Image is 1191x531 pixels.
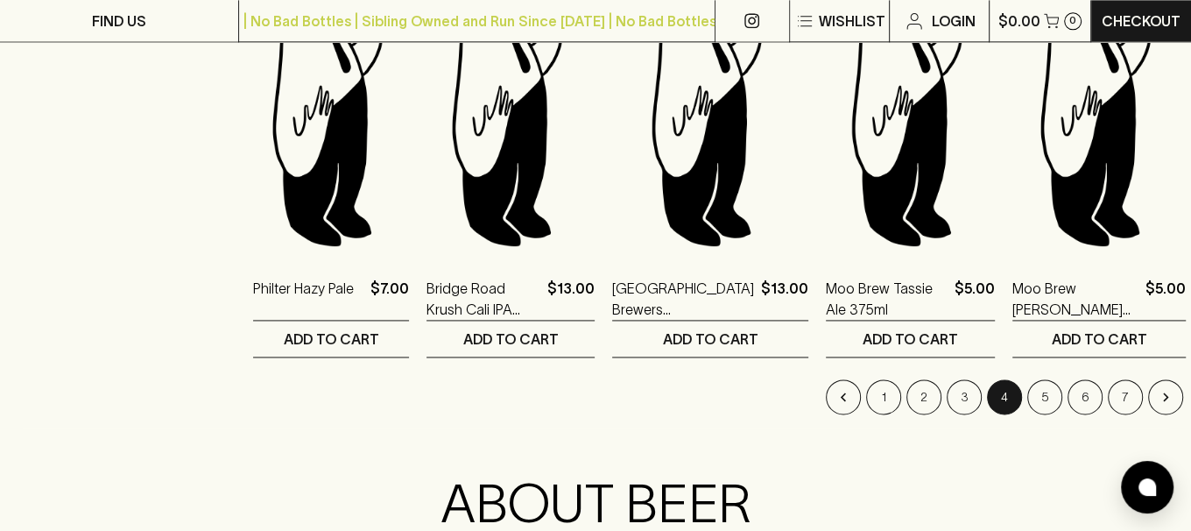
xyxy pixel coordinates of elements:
[253,379,1186,414] nav: pagination navigation
[826,278,948,320] a: Moo Brew Tassie Ale 375ml
[761,278,808,320] p: $13.00
[826,321,995,357] button: ADD TO CART
[866,379,901,414] button: Go to page 1
[1012,278,1138,320] a: Moo Brew [PERSON_NAME] 375ml
[998,11,1040,32] p: $0.00
[863,329,958,350] p: ADD TO CART
[1145,278,1186,320] p: $5.00
[1068,379,1103,414] button: Go to page 6
[947,379,982,414] button: Go to page 3
[92,11,146,32] p: FIND US
[1102,11,1180,32] p: Checkout
[955,278,995,320] p: $5.00
[1052,329,1147,350] p: ADD TO CART
[1138,478,1156,496] img: bubble-icon
[1069,16,1076,25] p: 0
[463,329,559,350] p: ADD TO CART
[906,379,941,414] button: Go to page 2
[426,321,595,357] button: ADD TO CART
[1027,379,1062,414] button: Go to page 5
[547,278,595,320] p: $13.00
[253,321,409,357] button: ADD TO CART
[253,278,354,320] a: Philter Hazy Pale
[1108,379,1143,414] button: Go to page 7
[1148,379,1183,414] button: Go to next page
[1012,321,1186,357] button: ADD TO CART
[932,11,976,32] p: Login
[612,321,808,357] button: ADD TO CART
[612,278,754,320] a: [GEOGRAPHIC_DATA] Brewers [GEOGRAPHIC_DATA] Hazy [PERSON_NAME] Hops IPA 440ml
[987,379,1022,414] button: page 4
[426,278,540,320] a: Bridge Road Krush Cali IPA 440ml
[284,329,379,350] p: ADD TO CART
[663,329,758,350] p: ADD TO CART
[370,278,409,320] p: $7.00
[826,379,861,414] button: Go to previous page
[819,11,885,32] p: Wishlist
